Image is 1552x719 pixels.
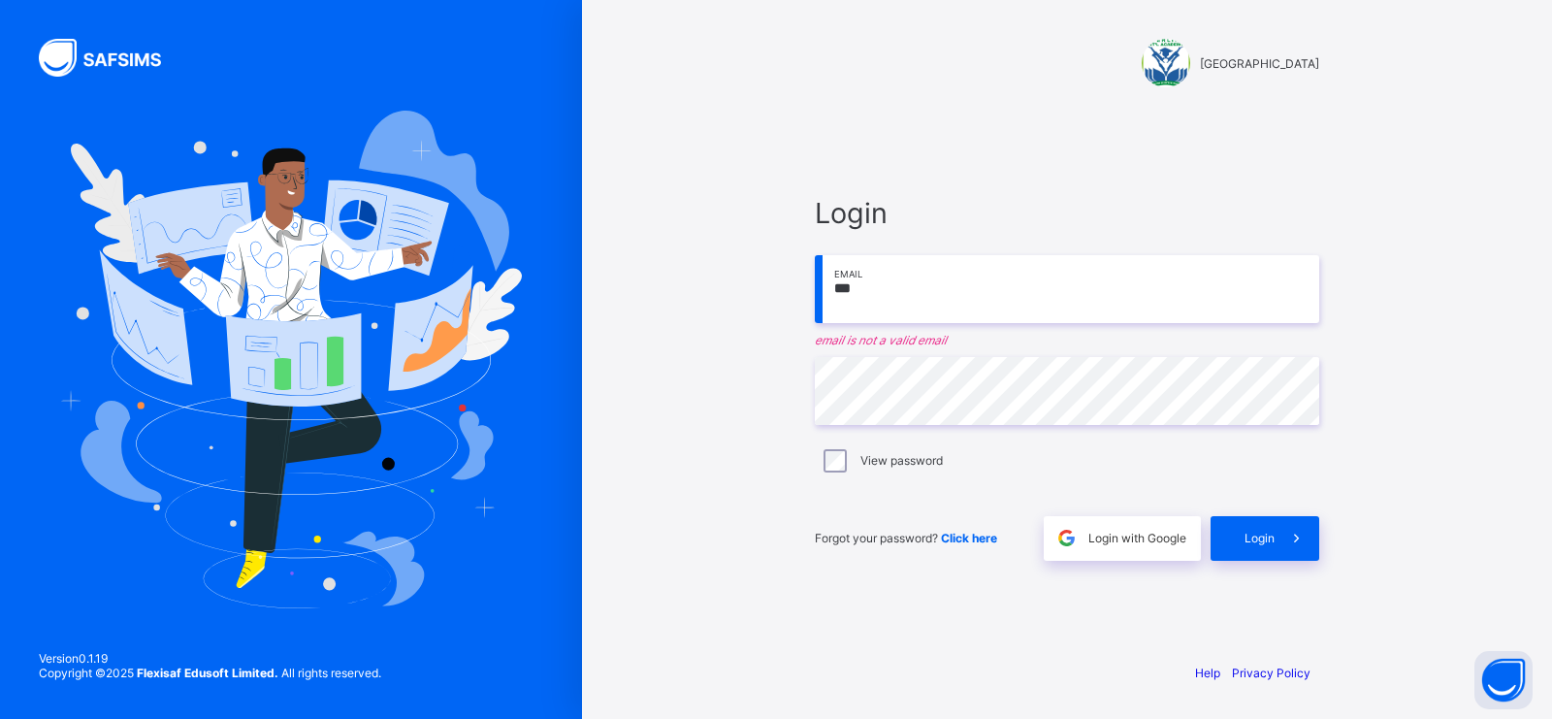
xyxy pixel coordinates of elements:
img: google.396cfc9801f0270233282035f929180a.svg [1055,527,1078,549]
button: Open asap [1474,651,1533,709]
span: Login [815,196,1319,230]
span: Copyright © 2025 All rights reserved. [39,666,381,680]
a: Privacy Policy [1232,666,1310,680]
span: Forgot your password? [815,531,997,545]
span: Version 0.1.19 [39,651,381,666]
img: Hero Image [60,111,522,607]
a: Help [1195,666,1220,680]
span: [GEOGRAPHIC_DATA] [1200,56,1319,71]
label: View password [860,453,943,468]
span: Login [1245,531,1275,545]
span: Login with Google [1088,531,1186,545]
em: email is not a valid email [815,333,1319,347]
strong: Flexisaf Edusoft Limited. [137,666,278,680]
a: Click here [941,531,997,545]
img: SAFSIMS Logo [39,39,184,77]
